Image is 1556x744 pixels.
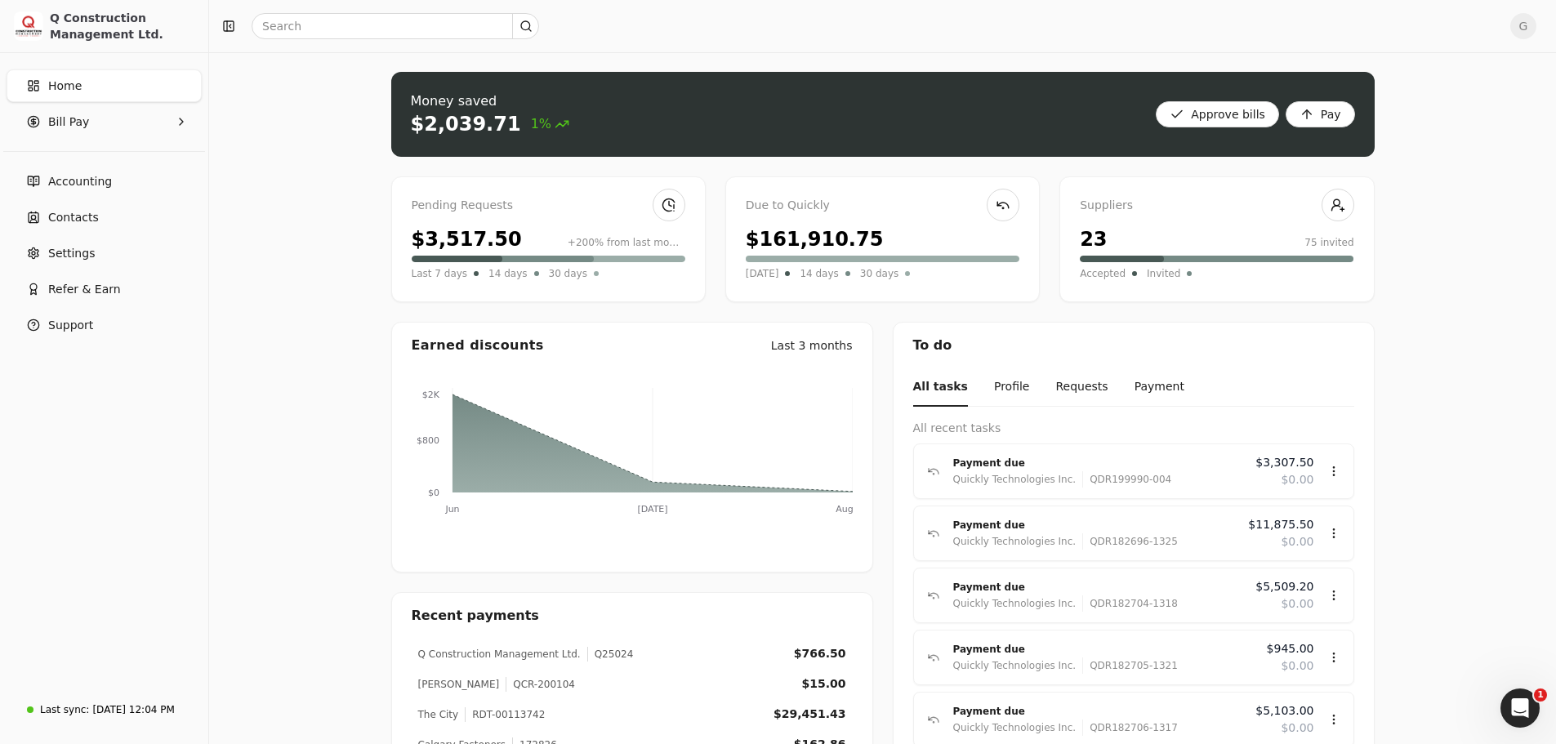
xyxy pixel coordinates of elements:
a: Settings [7,237,202,270]
span: Bill Pay [48,114,89,131]
div: Payment due [953,517,1236,533]
div: Quickly Technologies Inc. [953,471,1077,488]
div: Q Construction Management Ltd. [50,10,194,42]
div: Quickly Technologies Inc. [953,719,1077,736]
tspan: $0 [428,488,439,498]
button: G [1510,13,1536,39]
span: Accepted [1080,265,1126,282]
button: All tasks [913,368,968,407]
tspan: Jun [444,504,459,515]
span: $0.00 [1281,719,1313,737]
div: $2,039.71 [411,111,521,137]
div: Payment due [953,579,1243,595]
span: Refer & Earn [48,281,121,298]
div: [DATE] 12:04 PM [92,702,174,717]
button: Payment [1135,368,1184,407]
div: $766.50 [794,645,846,662]
span: Last 7 days [412,265,468,282]
div: Q25024 [587,647,634,662]
div: QCR-200104 [506,677,575,692]
div: To do [894,323,1374,368]
div: Money saved [411,91,570,111]
button: Support [7,309,202,341]
input: Search [252,13,539,39]
span: 30 days [549,265,587,282]
div: $161,910.75 [746,225,884,254]
span: 14 days [800,265,838,282]
div: Quickly Technologies Inc. [953,657,1077,674]
div: The City [418,707,459,722]
span: [DATE] [746,265,779,282]
a: Home [7,69,202,102]
span: Accounting [48,173,112,190]
span: Settings [48,245,95,262]
div: $15.00 [801,675,845,693]
button: Approve bills [1156,101,1279,127]
span: 1 [1534,688,1547,702]
span: Support [48,317,93,334]
div: Earned discounts [412,336,544,355]
div: Payment due [953,703,1243,719]
a: Contacts [7,201,202,234]
div: QDR182705-1321 [1082,657,1178,674]
div: +200% from last month [568,235,685,250]
span: $0.00 [1281,657,1313,675]
div: All recent tasks [913,420,1354,437]
div: QDR199990-004 [1082,471,1171,488]
tspan: Aug [836,504,853,515]
div: Due to Quickly [746,197,1019,215]
button: Refer & Earn [7,273,202,305]
div: $29,451.43 [774,706,846,723]
span: $11,875.50 [1248,516,1313,533]
div: Q Construction Management Ltd. [418,647,581,662]
div: Quickly Technologies Inc. [953,533,1077,550]
div: Payment due [953,641,1254,657]
span: $5,103.00 [1255,702,1313,719]
div: Payment due [953,455,1243,471]
button: Bill Pay [7,105,202,138]
iframe: Intercom live chat [1500,688,1540,728]
div: [PERSON_NAME] [418,677,500,692]
div: QDR182696-1325 [1082,533,1178,550]
div: Last 3 months [771,337,853,354]
a: Accounting [7,165,202,198]
div: 75 invited [1304,235,1353,250]
div: Pending Requests [412,197,685,215]
span: Invited [1147,265,1180,282]
span: $945.00 [1267,640,1314,657]
span: 1% [531,114,569,134]
button: Requests [1055,368,1108,407]
div: Last sync: [40,702,89,717]
img: 3171ca1f-602b-4dfe-91f0-0ace091e1481.jpeg [14,11,43,41]
div: QDR182706-1317 [1082,719,1178,736]
tspan: [DATE] [637,504,667,515]
tspan: $800 [417,435,439,446]
span: 30 days [860,265,898,282]
tspan: $2K [421,390,439,400]
span: $0.00 [1281,471,1313,488]
div: $3,517.50 [412,225,522,254]
span: 14 days [488,265,527,282]
span: $0.00 [1281,595,1313,613]
div: 23 [1080,225,1107,254]
a: Last sync:[DATE] 12:04 PM [7,695,202,724]
button: Profile [994,368,1030,407]
div: Recent payments [392,593,872,639]
span: $3,307.50 [1255,454,1313,471]
button: Pay [1286,101,1355,127]
div: RDT-00113742 [465,707,545,722]
span: Contacts [48,209,99,226]
span: Home [48,78,82,95]
div: Suppliers [1080,197,1353,215]
span: $5,509.20 [1255,578,1313,595]
div: QDR182704-1318 [1082,595,1178,612]
span: $0.00 [1281,533,1313,550]
div: Quickly Technologies Inc. [953,595,1077,612]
